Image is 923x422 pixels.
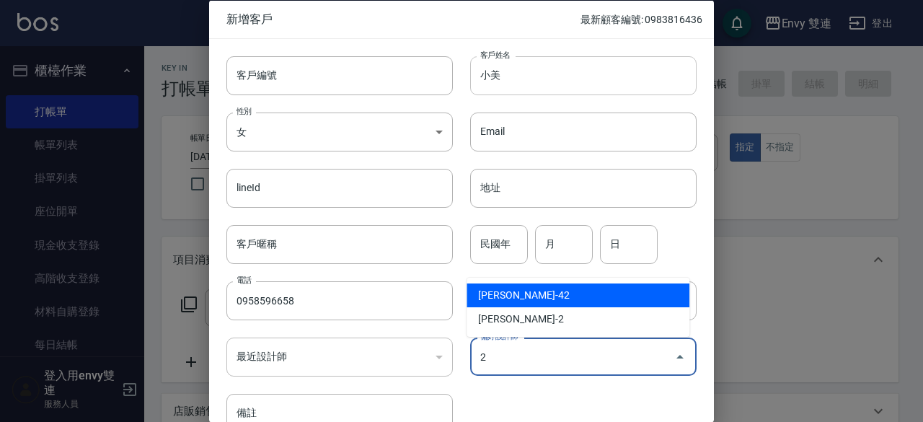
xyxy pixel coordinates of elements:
div: 女 [226,112,453,151]
label: 客戶姓名 [480,49,511,60]
span: 新增客戶 [226,12,580,26]
li: [PERSON_NAME]-42 [467,283,689,307]
label: 性別 [237,105,252,116]
li: [PERSON_NAME]-2 [467,307,689,331]
button: Close [668,345,692,368]
label: 電話 [237,275,252,286]
p: 最新顧客編號: 0983816436 [580,12,702,27]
